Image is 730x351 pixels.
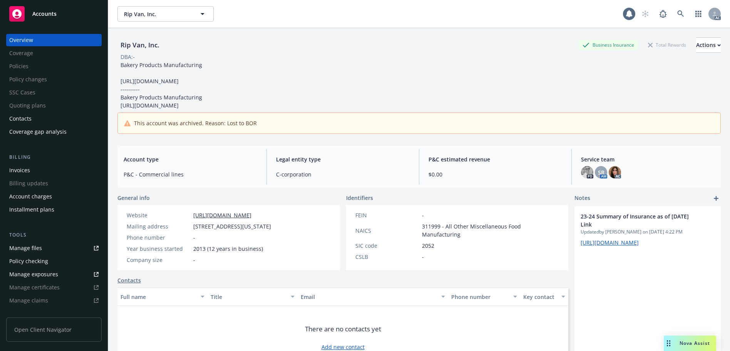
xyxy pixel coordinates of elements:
[574,206,721,253] div: 23-24 Summary of Insurance as of [DATE] LinkUpdatedby [PERSON_NAME] on [DATE] 4:22 PM[URL][DOMAIN...
[193,245,263,253] span: 2013 (12 years in business)
[301,293,436,301] div: Email
[134,119,257,127] span: This account was archived. Reason: Lost to BOR
[193,256,195,264] span: -
[680,340,710,346] span: Nova Assist
[6,307,102,320] span: Manage BORs
[429,170,562,178] span: $0.00
[451,293,509,301] div: Phone number
[6,242,102,254] a: Manage files
[127,233,190,242] div: Phone number
[6,255,102,267] a: Policy checking
[6,317,102,342] span: Open Client Navigator
[422,222,559,238] span: 311999 - All Other Miscellaneous Food Manufacturing
[32,11,57,17] span: Accounts
[117,40,162,50] div: Rip Van, Inc.
[6,126,102,138] a: Coverage gap analysis
[422,253,424,261] span: -
[117,194,150,202] span: General info
[117,287,208,306] button: Full name
[124,155,257,163] span: Account type
[6,203,102,216] a: Installment plans
[6,294,102,307] span: Manage claims
[127,211,190,219] div: Website
[6,281,102,294] span: Manage certificates
[9,255,48,267] div: Policy checking
[598,168,604,176] span: SR
[9,242,42,254] div: Manage files
[6,164,102,176] a: Invoices
[691,6,706,22] a: Switch app
[6,190,102,203] a: Account charges
[6,231,102,239] div: Tools
[9,126,67,138] div: Coverage gap analysis
[124,10,191,18] span: Rip Van, Inc.
[321,343,365,351] a: Add new contact
[9,268,58,280] div: Manage exposures
[581,166,593,178] img: photo
[574,194,590,203] span: Notes
[696,37,721,53] button: Actions
[6,86,102,99] span: SSC Cases
[644,40,690,50] div: Total Rewards
[6,153,102,161] div: Billing
[211,293,286,301] div: Title
[127,256,190,264] div: Company size
[276,155,410,163] span: Legal entity type
[673,6,688,22] a: Search
[664,336,673,351] div: Drag to move
[355,242,419,250] div: SIC code
[520,287,568,306] button: Key contact
[712,194,721,203] a: add
[609,166,621,178] img: photo
[6,99,102,112] span: Quoting plans
[6,3,102,25] a: Accounts
[9,203,54,216] div: Installment plans
[355,253,419,261] div: CSLB
[579,40,638,50] div: Business Insurance
[6,177,102,190] span: Billing updates
[581,155,715,163] span: Service team
[429,155,562,163] span: P&C estimated revenue
[664,336,716,351] button: Nova Assist
[193,222,271,230] span: [STREET_ADDRESS][US_STATE]
[208,287,298,306] button: Title
[655,6,671,22] a: Report a Bug
[581,228,715,235] span: Updated by [PERSON_NAME] on [DATE] 4:22 PM
[193,233,195,242] span: -
[193,212,251,219] a: [URL][DOMAIN_NAME]
[6,34,102,46] a: Overview
[696,38,721,52] div: Actions
[124,170,257,178] span: P&C - Commercial lines
[523,293,557,301] div: Key contact
[422,211,424,219] span: -
[9,34,33,46] div: Overview
[6,47,102,59] span: Coverage
[581,239,639,246] a: [URL][DOMAIN_NAME]
[6,268,102,280] a: Manage exposures
[355,211,419,219] div: FEIN
[581,212,695,228] span: 23-24 Summary of Insurance as of [DATE] Link
[117,6,214,22] button: Rip Van, Inc.
[127,245,190,253] div: Year business started
[346,194,373,202] span: Identifiers
[298,287,448,306] button: Email
[9,164,30,176] div: Invoices
[127,222,190,230] div: Mailing address
[355,227,419,235] div: NAICS
[121,293,196,301] div: Full name
[117,276,141,284] a: Contacts
[6,60,102,72] span: Policies
[6,73,102,86] span: Policy changes
[6,113,102,125] a: Contacts
[305,324,381,334] span: There are no contacts yet
[276,170,410,178] span: C-corporation
[121,53,135,61] div: DBA: -
[9,113,32,125] div: Contacts
[638,6,653,22] a: Start snowing
[9,190,52,203] div: Account charges
[448,287,520,306] button: Phone number
[422,242,434,250] span: 2052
